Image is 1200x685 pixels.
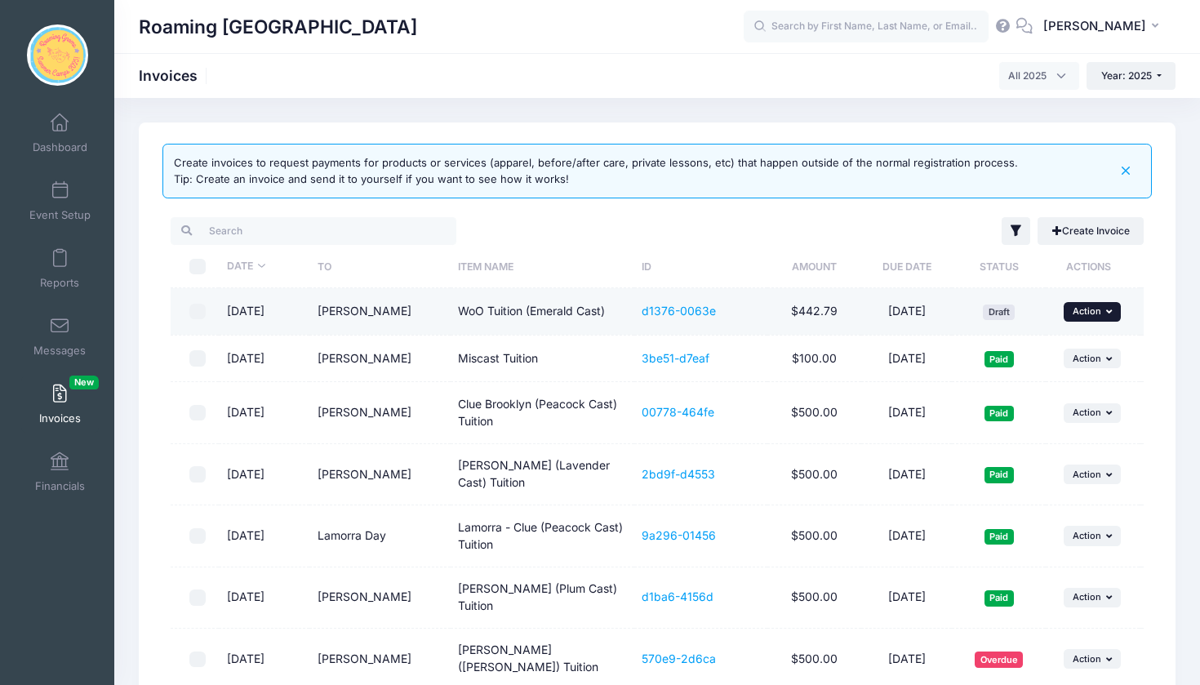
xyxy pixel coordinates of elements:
[219,336,310,383] td: [DATE]
[1064,403,1121,423] button: Action
[861,567,953,629] td: [DATE]
[39,411,81,425] span: Invoices
[861,288,953,336] td: [DATE]
[1073,469,1101,480] span: Action
[21,240,99,297] a: Reports
[451,505,634,567] td: Lamorra - Clue (Peacock Cast) Tuition
[1073,305,1101,317] span: Action
[1064,349,1121,368] button: Action
[219,444,310,505] td: [DATE]
[861,382,953,443] td: [DATE]
[219,567,310,629] td: [DATE]
[33,344,86,358] span: Messages
[767,336,861,383] td: $100.00
[21,308,99,365] a: Messages
[1033,8,1176,46] button: [PERSON_NAME]
[1073,653,1101,665] span: Action
[744,11,989,43] input: Search by First Name, Last Name, or Email...
[642,351,709,365] a: 3be51-d7eaf
[984,467,1014,483] span: Paid
[219,382,310,443] td: [DATE]
[451,288,634,336] td: WoO Tuition (Emerald Cast)
[1064,649,1121,669] button: Action
[219,505,310,567] td: [DATE]
[1008,69,1047,83] span: All 2025
[309,382,450,443] td: [PERSON_NAME]
[642,467,715,481] a: 2bd9f-d4553
[139,8,417,46] h1: Roaming [GEOGRAPHIC_DATA]
[767,288,861,336] td: $442.79
[642,652,716,665] a: 570e9-2d6ca
[27,24,88,86] img: Roaming Gnome Theatre
[21,376,99,433] a: InvoicesNew
[861,336,953,383] td: [DATE]
[984,406,1014,421] span: Paid
[767,444,861,505] td: $500.00
[1043,17,1146,35] span: [PERSON_NAME]
[1064,526,1121,545] button: Action
[21,443,99,500] a: Financials
[984,351,1014,367] span: Paid
[21,172,99,229] a: Event Setup
[33,140,87,154] span: Dashboard
[767,245,861,288] th: Amount: activate to sort column ascending
[219,288,310,336] td: [DATE]
[40,276,79,290] span: Reports
[642,405,714,419] a: 00778-464fe
[1064,465,1121,484] button: Action
[451,336,634,383] td: Miscast Tuition
[1073,407,1101,418] span: Action
[984,529,1014,545] span: Paid
[309,505,450,567] td: Lamorra Day
[1073,591,1101,603] span: Action
[983,305,1015,320] span: Draft
[999,62,1079,90] span: All 2025
[767,567,861,629] td: $500.00
[21,105,99,162] a: Dashboard
[139,67,211,84] h1: Invoices
[767,382,861,443] td: $500.00
[952,245,1046,288] th: Status: activate to sort column ascending
[309,567,450,629] td: [PERSON_NAME]
[1064,588,1121,607] button: Action
[767,505,861,567] td: $500.00
[451,567,634,629] td: [PERSON_NAME] (Plum Cast) Tuition
[451,382,634,443] td: Clue Brooklyn (Peacock Cast) Tuition
[29,208,91,222] span: Event Setup
[1073,530,1101,541] span: Action
[309,444,450,505] td: [PERSON_NAME]
[309,288,450,336] td: [PERSON_NAME]
[1073,353,1101,364] span: Action
[309,245,450,288] th: To: activate to sort column ascending
[451,245,634,288] th: Item Name: activate to sort column ascending
[642,528,716,542] a: 9a296-01456
[309,336,450,383] td: [PERSON_NAME]
[219,245,310,288] th: Date: activate to sort column ascending
[975,652,1023,667] span: Overdue
[1038,217,1144,245] a: Create Invoice
[174,155,1018,187] div: Create invoices to request payments for products or services (apparel, before/after care, private...
[861,245,953,288] th: Due Date: activate to sort column ascending
[1064,302,1121,322] button: Action
[1101,69,1152,82] span: Year: 2025
[984,590,1014,606] span: Paid
[642,304,716,318] a: d1376-0063e
[451,444,634,505] td: [PERSON_NAME] (Lavender Cast) Tuition
[642,589,713,603] a: d1ba6-4156d
[69,376,99,389] span: New
[171,217,456,245] input: Search
[634,245,767,288] th: ID: activate to sort column ascending
[1087,62,1176,90] button: Year: 2025
[861,505,953,567] td: [DATE]
[861,444,953,505] td: [DATE]
[1046,245,1140,288] th: Actions
[35,479,85,493] span: Financials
